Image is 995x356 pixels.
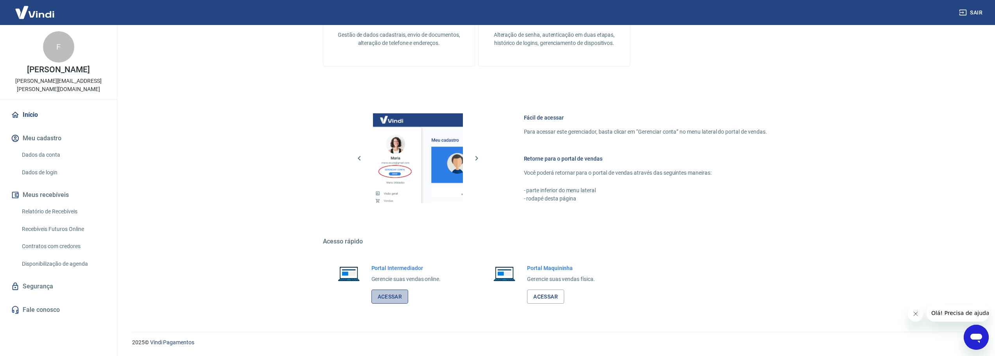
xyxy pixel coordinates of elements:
[150,339,194,345] a: Vindi Pagamentos
[336,31,462,47] p: Gestão de dados cadastrais, envio de documentos, alteração de telefone e endereços.
[5,5,66,12] span: Olá! Precisa de ajuda?
[371,264,441,272] h6: Portal Intermediador
[19,165,108,181] a: Dados de login
[527,264,595,272] h6: Portal Maquininha
[491,31,617,47] p: Alteração de senha, autenticação em duas etapas, histórico de logins, gerenciamento de dispositivos.
[371,290,409,304] a: Acessar
[524,195,767,203] p: - rodapé desta página
[27,66,90,74] p: [PERSON_NAME]
[9,0,60,24] img: Vindi
[9,186,108,204] button: Meus recebíveis
[323,238,786,245] h5: Acesso rápido
[524,155,767,163] h6: Retorne para o portal de vendas
[132,338,976,347] p: 2025 ©
[332,264,365,283] img: Imagem de um notebook aberto
[488,264,521,283] img: Imagem de um notebook aberto
[373,113,463,203] img: Imagem da dashboard mostrando o botão de gerenciar conta na sidebar no lado esquerdo
[527,290,564,304] a: Acessar
[19,256,108,272] a: Disponibilização de agenda
[9,130,108,147] button: Meu cadastro
[6,77,111,93] p: [PERSON_NAME][EMAIL_ADDRESS][PERSON_NAME][DOMAIN_NAME]
[9,278,108,295] a: Segurança
[957,5,986,20] button: Sair
[9,301,108,318] a: Fale conosco
[19,221,108,237] a: Recebíveis Futuros Online
[524,186,767,195] p: - parte inferior do menu lateral
[371,275,441,283] p: Gerencie suas vendas online.
[19,147,108,163] a: Dados da conta
[19,204,108,220] a: Relatório de Recebíveis
[964,325,989,350] iframe: Botão para abrir a janela de mensagens
[524,169,767,177] p: Você poderá retornar para o portal de vendas através das seguintes maneiras:
[908,306,923,322] iframe: Fechar mensagem
[524,128,767,136] p: Para acessar este gerenciador, basta clicar em “Gerenciar conta” no menu lateral do portal de ven...
[43,31,74,63] div: F
[9,106,108,123] a: Início
[527,275,595,283] p: Gerencie suas vendas física.
[19,238,108,254] a: Contratos com credores
[524,114,767,122] h6: Fácil de acessar
[927,304,989,322] iframe: Mensagem da empresa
